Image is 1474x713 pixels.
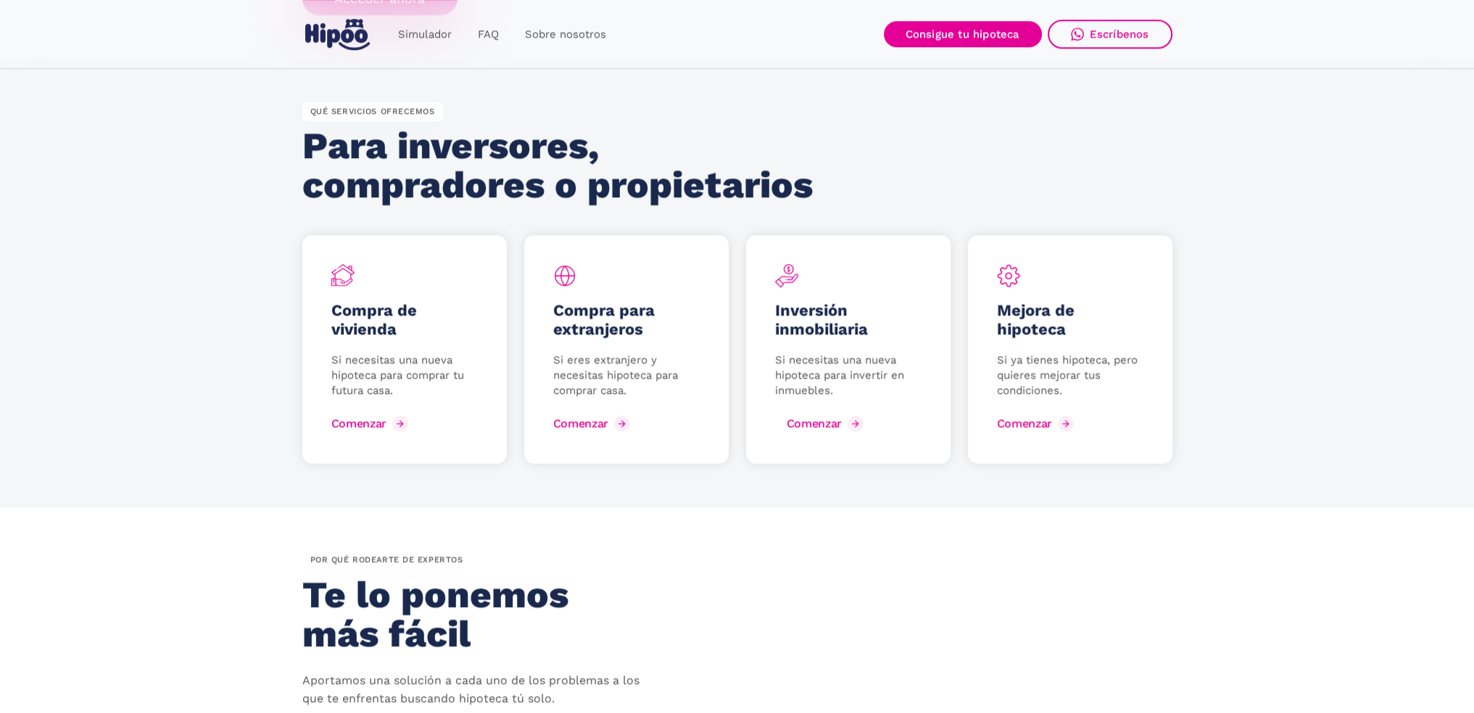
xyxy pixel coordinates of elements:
a: FAQ [465,20,512,49]
p: Si necesitas una nueva hipoteca para comprar tu futura casa. [331,353,478,398]
p: Si eres extranjero y necesitas hipoteca para comprar casa. [553,353,700,398]
div: QUÉ SERVICIOS OFRECEMOS [302,102,443,121]
div: Comenzar [331,416,386,430]
h5: Inversión inmobiliaria [775,301,922,339]
a: Comenzar [775,412,867,435]
h2: Te lo ponemos más fácil [302,575,637,654]
a: Comenzar [553,412,634,435]
a: Comenzar [331,412,412,435]
a: Sobre nosotros [512,20,619,49]
div: Comenzar [787,416,842,430]
h5: Mejora de hipoteca [997,301,1143,339]
a: home [302,13,373,56]
div: Comenzar [997,416,1052,430]
div: Comenzar [553,416,608,430]
p: Si necesitas una nueva hipoteca para invertir en inmuebles. [775,353,922,398]
div: por QUÉ rodearte de expertos [302,551,471,569]
a: Consigue tu hipoteca [884,21,1042,47]
h5: Compra de vivienda [331,301,478,339]
a: Simulador [385,20,465,49]
a: Comenzar [997,412,1077,435]
p: Aportamos una solución a cada uno de los problemas a los que te enfrentas buscando hipoteca tú solo. [302,672,650,708]
div: Escríbenos [1090,28,1149,41]
h2: Para inversores, compradores o propietarios [302,126,822,205]
p: Si ya tienes hipoteca, pero quieres mejorar tus condiciones. [997,353,1143,398]
h5: Compra para extranjeros [553,301,700,339]
a: Escríbenos [1048,20,1172,49]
